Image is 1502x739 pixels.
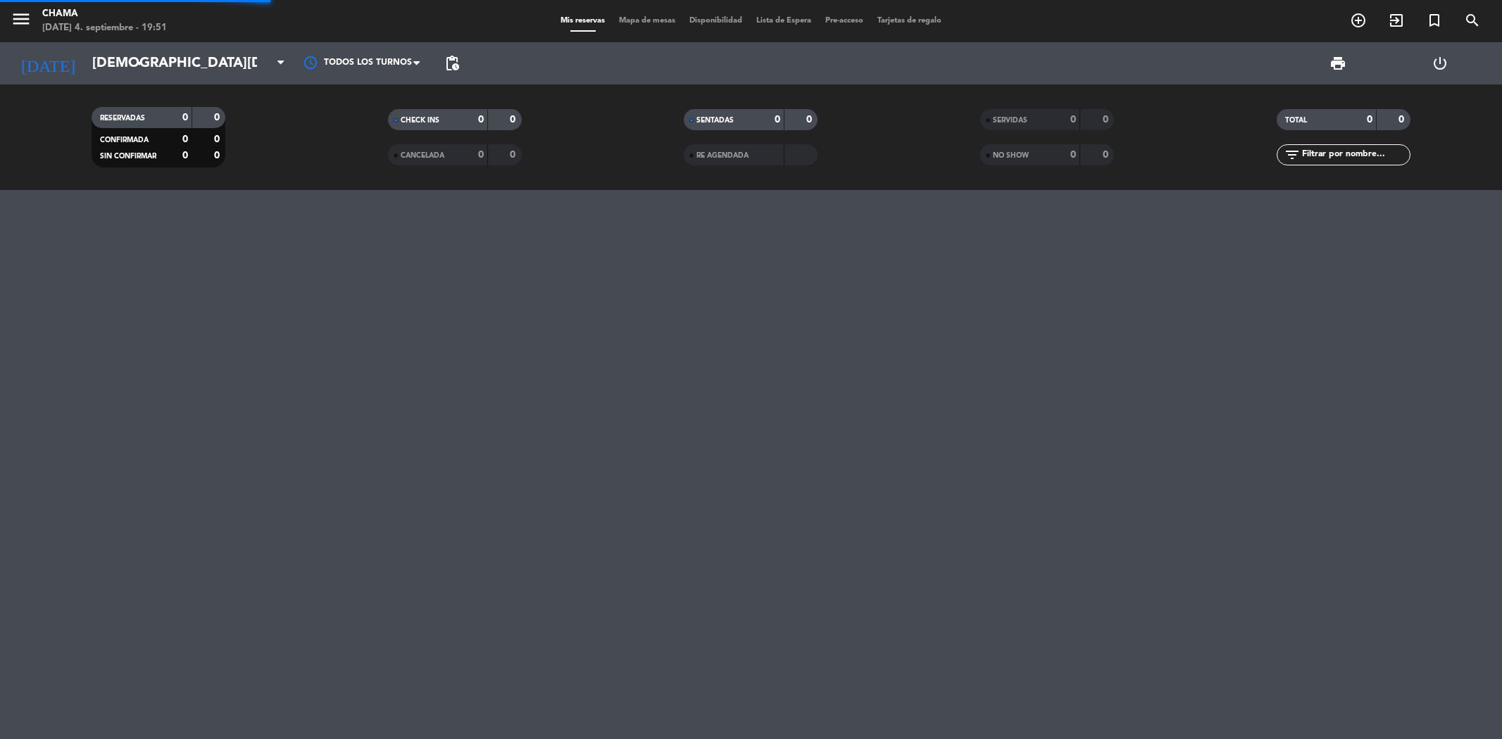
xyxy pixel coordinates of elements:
[478,115,484,125] strong: 0
[42,21,167,35] div: [DATE] 4. septiembre - 19:51
[1285,117,1307,124] span: TOTAL
[100,115,145,122] span: RESERVADAS
[775,115,780,125] strong: 0
[401,117,439,124] span: CHECK INS
[1432,55,1448,72] i: power_settings_new
[1389,42,1491,84] div: LOG OUT
[1103,150,1111,160] strong: 0
[478,150,484,160] strong: 0
[11,8,32,30] i: menu
[510,115,518,125] strong: 0
[1070,150,1076,160] strong: 0
[131,55,148,72] i: arrow_drop_down
[553,17,612,25] span: Mis reservas
[182,151,188,160] strong: 0
[1367,115,1372,125] strong: 0
[1388,12,1405,29] i: exit_to_app
[1426,12,1443,29] i: turned_in_not
[214,113,223,122] strong: 0
[1301,147,1410,163] input: Filtrar por nombre...
[993,152,1029,159] span: NO SHOW
[1464,12,1481,29] i: search
[11,8,32,34] button: menu
[1284,146,1301,163] i: filter_list
[11,48,85,79] i: [DATE]
[1070,115,1076,125] strong: 0
[818,17,870,25] span: Pre-acceso
[100,153,156,160] span: SIN CONFIRMAR
[1103,115,1111,125] strong: 0
[214,151,223,160] strong: 0
[100,137,149,144] span: CONFIRMADA
[806,115,815,125] strong: 0
[1398,115,1407,125] strong: 0
[993,117,1027,124] span: SERVIDAS
[1350,12,1367,29] i: add_circle_outline
[214,134,223,144] strong: 0
[612,17,682,25] span: Mapa de mesas
[182,113,188,122] strong: 0
[749,17,818,25] span: Lista de Espera
[401,152,444,159] span: CANCELADA
[42,7,167,21] div: CHAMA
[510,150,518,160] strong: 0
[682,17,749,25] span: Disponibilidad
[696,117,734,124] span: SENTADAS
[870,17,949,25] span: Tarjetas de regalo
[1329,55,1346,72] span: print
[182,134,188,144] strong: 0
[696,152,749,159] span: RE AGENDADA
[444,55,461,72] span: pending_actions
